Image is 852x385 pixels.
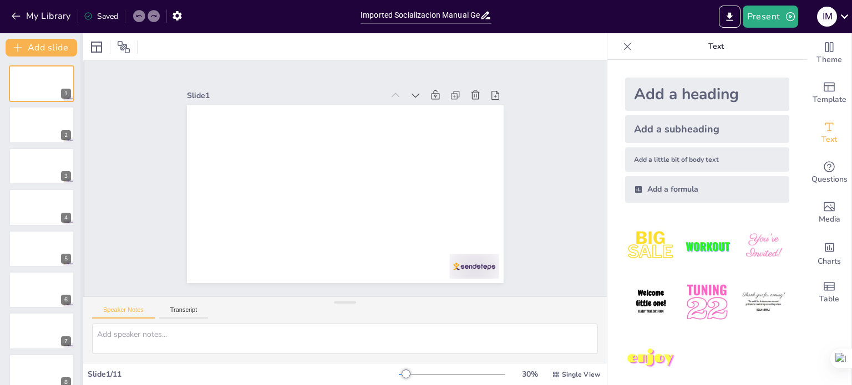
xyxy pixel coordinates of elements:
div: 1 [9,65,74,102]
div: Add a formula [625,176,789,203]
div: 5 [9,230,74,267]
div: Add a table [807,273,851,312]
span: Template [813,94,846,106]
div: 3 [61,171,71,181]
span: Theme [816,54,842,66]
div: Add images, graphics, shapes or video [807,193,851,233]
div: 4 [61,213,71,223]
div: Saved [84,11,118,22]
div: 30 % [516,369,543,379]
img: 6.jpeg [738,276,789,328]
button: Present [743,6,798,28]
div: Layout [88,38,105,56]
button: Export to PowerPoint [719,6,741,28]
div: Add text boxes [807,113,851,153]
div: Add a little bit of body text [625,147,789,172]
div: Add a heading [625,78,789,111]
button: My Library [8,7,75,25]
span: Single View [562,370,600,379]
button: Add slide [6,39,77,57]
div: 1 [61,89,71,99]
div: 5 [61,254,71,264]
div: I M [817,7,837,27]
p: Text [636,33,796,60]
img: 3.jpeg [738,220,789,272]
img: 5.jpeg [681,276,733,328]
span: Text [821,134,837,146]
span: Charts [818,255,841,268]
button: I M [817,6,837,28]
div: 7 [9,312,74,349]
div: Add a subheading [625,115,789,143]
img: 1.jpeg [625,220,677,272]
div: Add ready made slides [807,73,851,113]
button: Speaker Notes [92,306,155,319]
div: 2 [9,106,74,143]
div: 4 [9,189,74,225]
div: 7 [61,336,71,346]
span: Questions [812,173,848,186]
div: Change the overall theme [807,33,851,73]
div: 3 [9,148,74,184]
div: Add charts and graphs [807,233,851,273]
div: 2 [61,130,71,140]
div: Get real-time input from your audience [807,153,851,193]
input: Insert title [361,7,480,23]
img: 4.jpeg [625,276,677,328]
span: Position [117,40,130,54]
span: Table [819,293,839,305]
img: 7.jpeg [625,333,677,384]
button: Transcript [159,306,209,319]
div: 6 [61,295,71,305]
div: 6 [9,271,74,308]
div: Slide 1 / 11 [88,369,399,379]
span: Media [819,213,840,225]
img: 2.jpeg [681,220,733,272]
